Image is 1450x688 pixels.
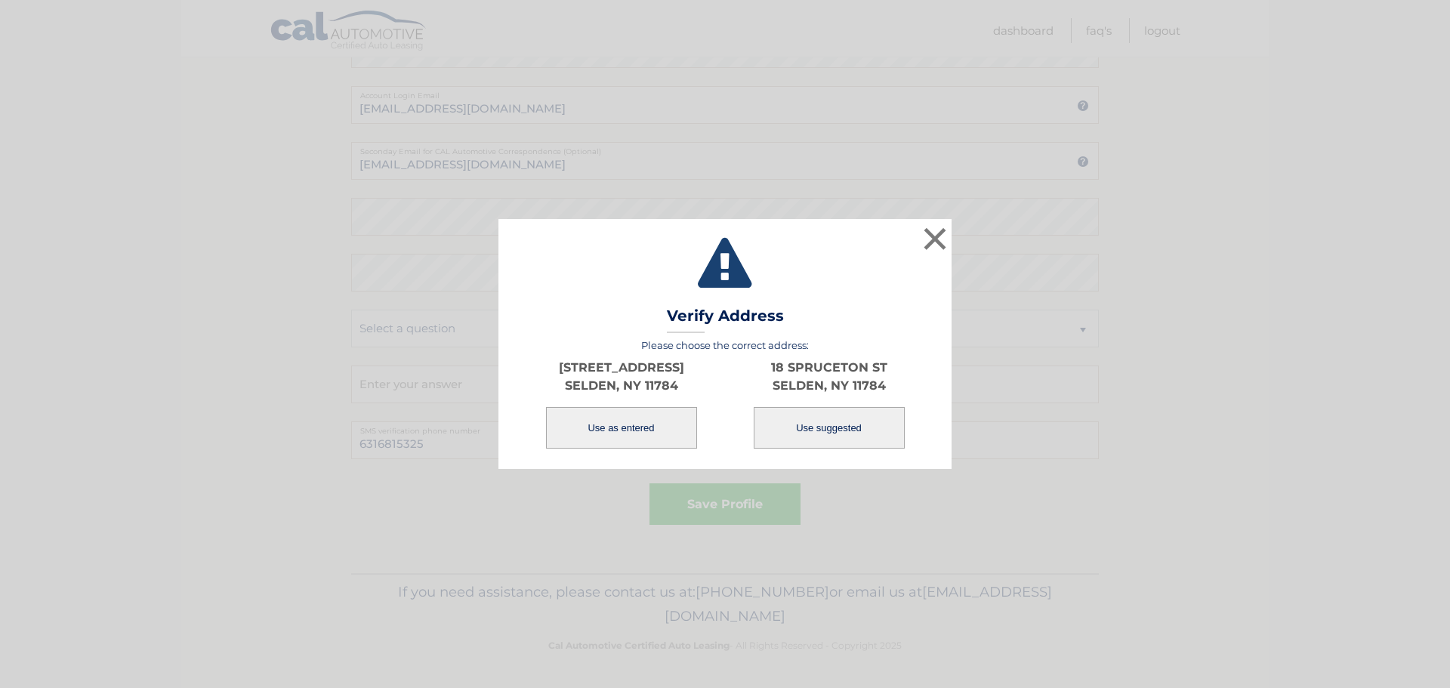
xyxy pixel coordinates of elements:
[517,339,933,450] div: Please choose the correct address:
[920,224,950,254] button: ×
[667,307,784,333] h3: Verify Address
[517,359,725,395] p: [STREET_ADDRESS] SELDEN, NY 11784
[754,407,905,449] button: Use suggested
[546,407,697,449] button: Use as entered
[725,359,933,395] p: 18 SPRUCETON ST SELDEN, NY 11784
